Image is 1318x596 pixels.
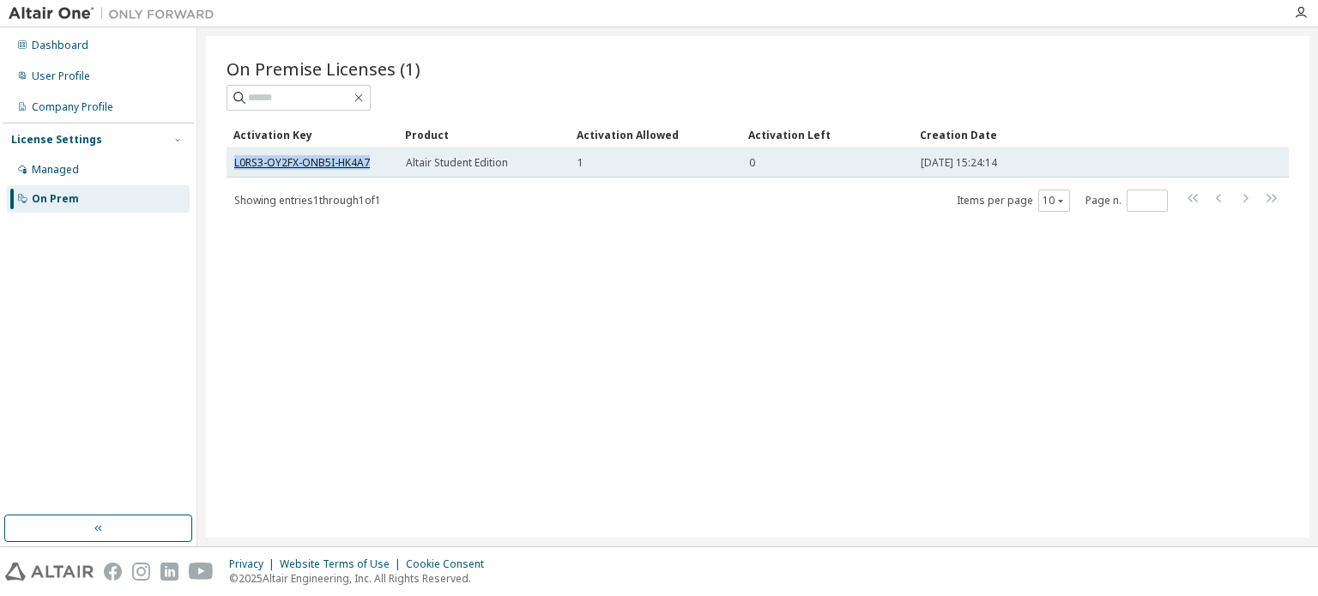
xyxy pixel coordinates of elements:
[577,121,735,148] div: Activation Allowed
[748,121,906,148] div: Activation Left
[9,5,223,22] img: Altair One
[189,563,214,581] img: youtube.svg
[32,39,88,52] div: Dashboard
[577,156,583,170] span: 1
[749,156,755,170] span: 0
[32,163,79,177] div: Managed
[11,133,102,147] div: License Settings
[5,563,94,581] img: altair_logo.svg
[234,155,370,170] a: L0RS3-OY2FX-ONB5I-HK4A7
[227,57,420,81] span: On Premise Licenses (1)
[405,121,563,148] div: Product
[229,571,494,586] p: © 2025 Altair Engineering, Inc. All Rights Reserved.
[957,190,1070,212] span: Items per page
[406,156,508,170] span: Altair Student Edition
[32,192,79,206] div: On Prem
[233,121,391,148] div: Activation Key
[234,193,381,208] span: Showing entries 1 through 1 of 1
[1085,190,1168,212] span: Page n.
[921,156,997,170] span: [DATE] 15:24:14
[32,100,113,114] div: Company Profile
[104,563,122,581] img: facebook.svg
[160,563,178,581] img: linkedin.svg
[229,557,280,571] div: Privacy
[132,563,150,581] img: instagram.svg
[406,557,494,571] div: Cookie Consent
[280,557,406,571] div: Website Terms of Use
[32,69,90,83] div: User Profile
[1043,194,1066,208] button: 10
[920,121,1213,148] div: Creation Date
